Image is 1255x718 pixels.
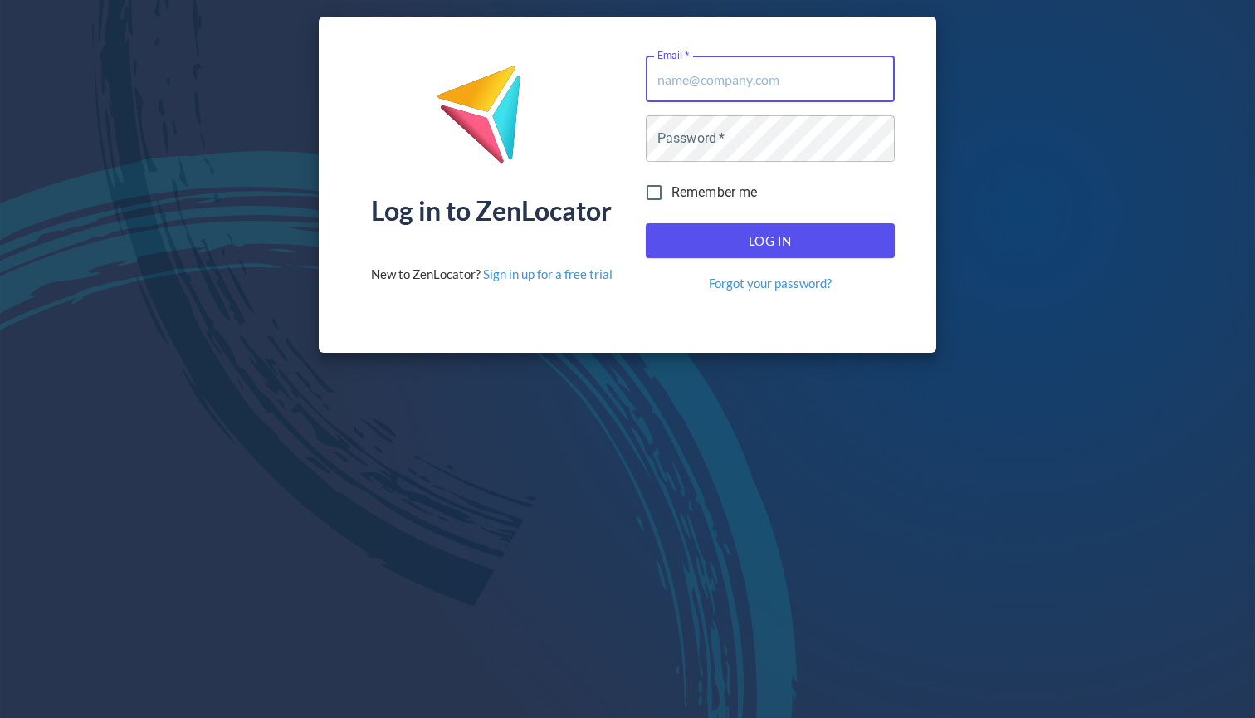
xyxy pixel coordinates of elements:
img: ZenLocator [436,65,547,177]
span: Remember me [671,183,758,203]
span: Log In [664,230,877,252]
a: Forgot your password? [709,275,832,292]
div: New to ZenLocator? [371,266,613,283]
input: name@company.com [646,56,895,102]
button: Log In [646,223,895,258]
div: Log in to ZenLocator [371,198,612,224]
a: Sign in up for a free trial [483,266,613,281]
